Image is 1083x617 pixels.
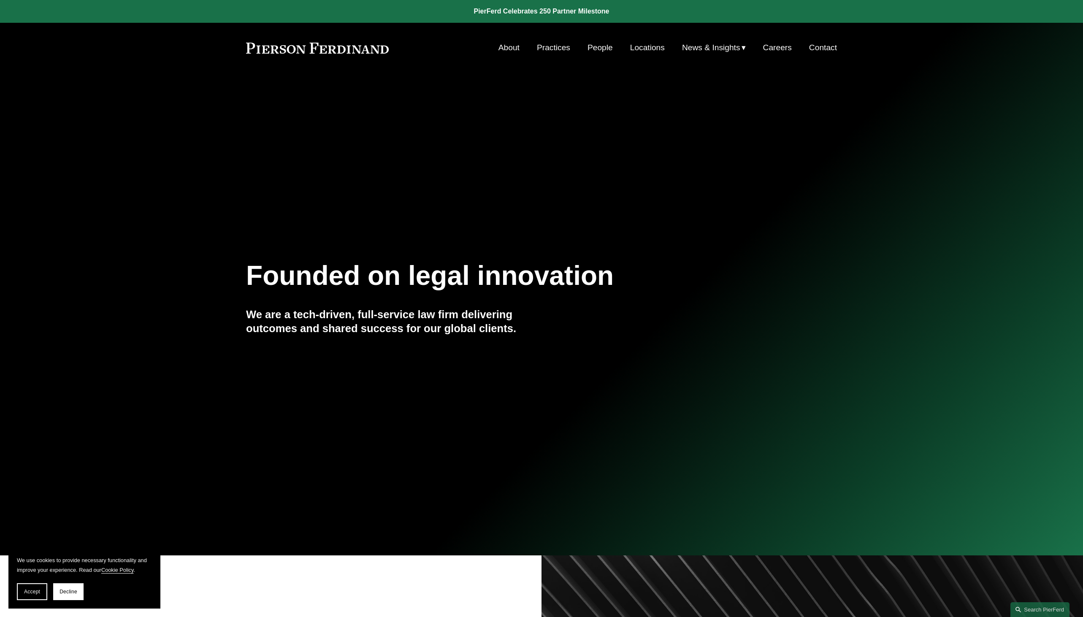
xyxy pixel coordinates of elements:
a: Careers [763,40,792,56]
a: Search this site [1010,602,1069,617]
h1: Founded on legal innovation [246,260,739,291]
span: Accept [24,589,40,595]
a: Locations [630,40,665,56]
section: Cookie banner [8,547,160,609]
span: News & Insights [682,41,740,55]
a: Practices [537,40,570,56]
h4: We are a tech-driven, full-service law firm delivering outcomes and shared success for our global... [246,308,541,335]
button: Decline [53,583,84,600]
button: Accept [17,583,47,600]
p: We use cookies to provide necessary functionality and improve your experience. Read our . [17,555,152,575]
a: Cookie Policy [101,567,134,573]
a: People [588,40,613,56]
span: Decline [60,589,77,595]
a: folder dropdown [682,40,746,56]
a: About [498,40,520,56]
a: Contact [809,40,837,56]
